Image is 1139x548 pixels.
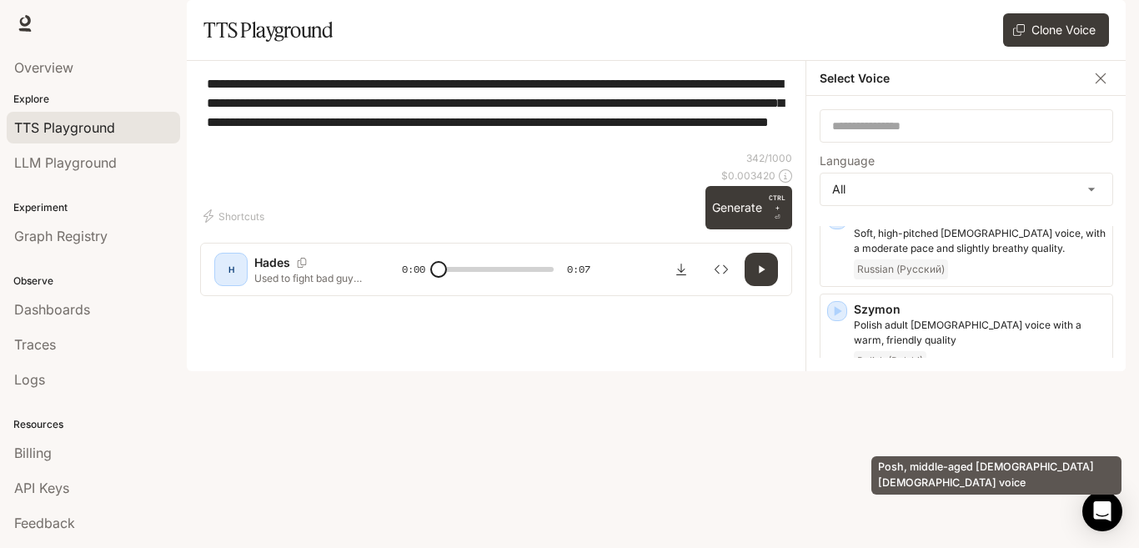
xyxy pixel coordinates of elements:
[567,261,590,278] span: 0:07
[705,253,738,286] button: Inspect
[721,168,775,183] p: $ 0.003420
[854,351,926,371] span: Polish (Polski)
[665,253,698,286] button: Download audio
[820,155,875,167] p: Language
[854,318,1106,348] p: Polish adult male voice with a warm, friendly quality
[1003,13,1109,47] button: Clone Voice
[200,203,271,229] button: Shortcuts
[254,254,290,271] p: Hades
[1082,491,1122,531] div: Open Intercom Messenger
[871,456,1121,495] div: Posh, middle-aged [DEMOGRAPHIC_DATA] [DEMOGRAPHIC_DATA] voice
[854,226,1106,256] p: Soft, high-pitched female voice, with a moderate pace and slightly breathy quality.
[218,256,244,283] div: H
[254,271,362,285] p: Used to fight bad guys with superpowers… now just fights climate change.” Coolest hoodie collecti...
[290,258,314,268] button: Copy Voice ID
[705,186,792,229] button: GenerateCTRL +⏎
[854,259,948,279] span: Russian (Русский)
[769,193,785,213] p: CTRL +
[203,13,333,47] h1: TTS Playground
[769,193,785,223] p: ⏎
[820,173,1112,205] div: All
[854,301,1106,318] p: Szymon
[402,261,425,278] span: 0:00
[746,151,792,165] p: 342 / 1000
